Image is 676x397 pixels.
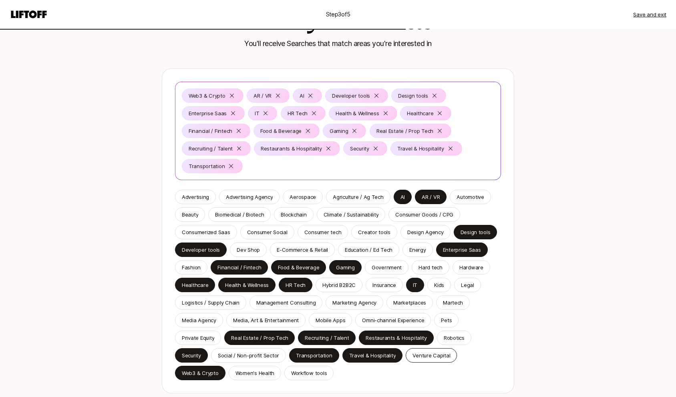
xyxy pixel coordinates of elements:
p: Management Consulting [256,299,316,307]
p: Agriculture / Ag Tech [333,193,384,201]
p: E-Commerce & Retail [277,246,328,254]
p: Recruiting / Talent [305,334,349,342]
p: Marketplaces [393,299,426,307]
div: Aerospace [290,193,316,201]
p: Restaurants & Hospitality [366,334,427,342]
p: Advertising Agency [226,193,273,201]
p: Advertising [182,193,209,201]
p: Logistics / Supply Chain [182,299,239,307]
p: Biomedical / Biotech [215,211,264,219]
p: Media, Art & Entertainment [233,316,299,324]
p: AI [400,193,405,201]
div: Travel & Hospitality [397,144,444,152]
p: Consumer Goods / CPG [395,211,453,219]
p: Web3 & Crypto [189,92,225,100]
div: Food & Beverage [260,127,302,135]
p: Fashion [182,263,201,271]
p: Enterprise Saas [443,246,481,254]
div: Financial / Fintech [217,263,261,271]
div: Venture Capital [412,351,450,359]
p: Climate / Sustainability [324,211,379,219]
div: Energy [409,246,426,254]
p: Insurance [372,281,396,289]
div: Media Agency [182,316,216,324]
p: Government [372,263,402,271]
p: Workflow tools [291,369,327,377]
p: Food & Beverage [278,263,319,271]
div: Private Equity [182,334,214,342]
div: Marketing Agency [332,299,376,307]
p: Health & Wellness [336,109,379,117]
div: Automotive [457,193,484,201]
p: Healthcare [407,109,433,117]
div: Real Estate / Prop Tech [231,334,288,342]
p: Real Estate / Prop Tech [376,127,433,135]
p: Kids [434,281,444,289]
p: IT [413,281,417,289]
p: AR / VR [422,193,440,201]
div: Consumer tech [304,228,342,236]
div: Travel & Hospitality [349,351,396,359]
div: Restaurants & Hospitality [261,144,322,152]
p: Transportation [296,351,332,359]
p: Hardware [459,263,483,271]
div: AR / VR [254,92,272,100]
p: Gaming [330,127,348,135]
p: Developer tools [332,92,370,100]
div: Hard tech [418,263,443,271]
div: Health & Wellness [225,281,269,289]
p: Consumerized Saas [182,228,230,236]
p: Legal [461,281,474,289]
p: Education / Ed Tech [345,246,392,254]
div: Financial / Fintech [189,127,232,135]
div: Security [182,351,201,359]
div: Security [350,144,369,152]
div: Design tools [398,92,428,100]
p: Dev Shop [237,246,260,254]
p: Martech [443,299,463,307]
p: Gaming [336,263,354,271]
p: You'll receive Searches that match areas you're interested in [244,38,431,49]
div: Creator tools [358,228,390,236]
p: Developer tools [182,246,220,254]
h2: Tell us your interests [245,9,431,33]
p: Design Agency [407,228,444,236]
p: Mobile Apps [316,316,345,324]
p: Omni-channel Experience [362,316,424,324]
div: AI [300,92,304,100]
button: Save and exit [633,10,666,18]
p: Recruiting / Talent [189,144,233,152]
div: Transportation [189,162,225,170]
div: Social / Non-profit Sector [218,351,279,359]
div: Consumer Social [247,228,288,236]
p: Design tools [461,228,491,236]
p: IT [255,109,259,117]
p: Beauty [182,211,198,219]
p: Healthcare [182,281,208,289]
